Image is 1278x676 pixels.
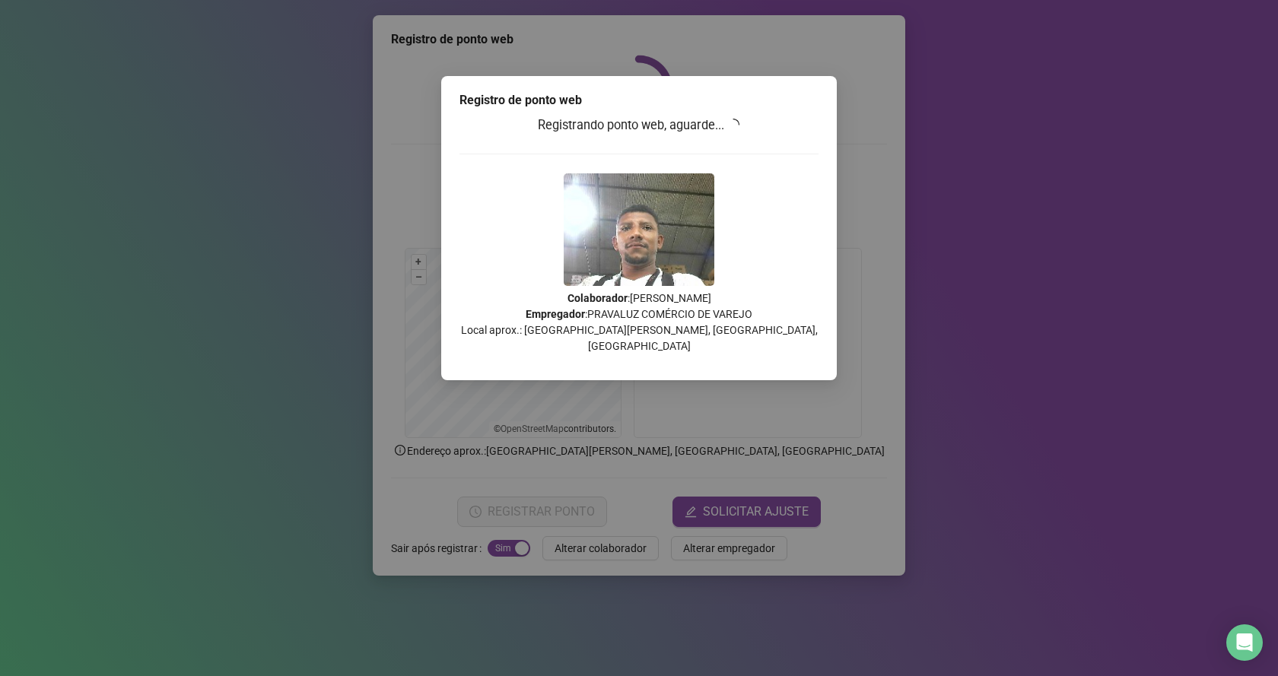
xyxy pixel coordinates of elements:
div: Open Intercom Messenger [1226,624,1263,661]
div: Registro de ponto web [459,91,819,109]
strong: Colaborador [567,292,628,304]
p: : [PERSON_NAME] : PRAVALUZ COMÉRCIO DE VAREJO Local aprox.: [GEOGRAPHIC_DATA][PERSON_NAME], [GEOG... [459,290,819,354]
img: Z [564,173,714,286]
span: loading [727,119,739,131]
strong: Empregador [526,308,585,320]
h3: Registrando ponto web, aguarde... [459,116,819,135]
